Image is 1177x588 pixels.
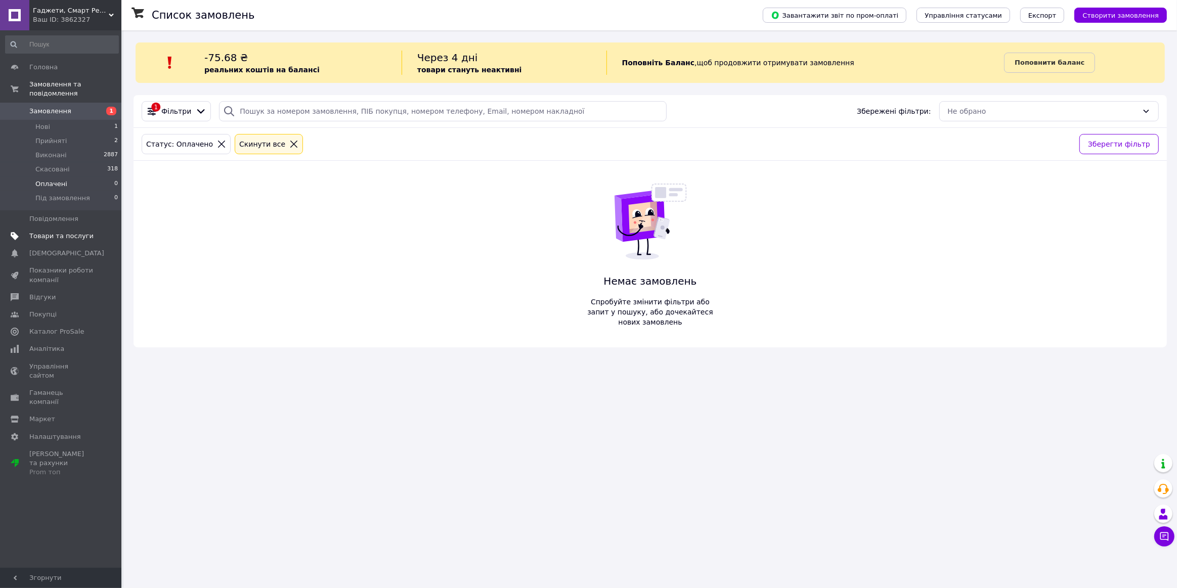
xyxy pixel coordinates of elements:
[114,194,118,203] span: 0
[1079,134,1159,154] button: Зберегти фільтр
[35,165,70,174] span: Скасовані
[114,122,118,131] span: 1
[29,388,94,406] span: Гаманець компанії
[29,63,58,72] span: Головна
[29,107,71,116] span: Замовлення
[606,51,1005,75] div: , щоб продовжити отримувати замовлення
[35,122,50,131] span: Нові
[35,137,67,146] span: Прийняті
[1088,139,1150,150] span: Зберегти фільтр
[771,11,898,20] span: Завантажити звіт по пром-оплаті
[29,432,81,441] span: Налаштування
[1020,8,1065,23] button: Експорт
[29,232,94,241] span: Товари та послуги
[1004,53,1095,73] a: Поповнити баланс
[29,327,84,336] span: Каталог ProSale
[857,106,931,116] span: Збережені фільтри:
[107,165,118,174] span: 318
[29,344,64,353] span: Аналітика
[29,362,94,380] span: Управління сайтом
[1154,526,1174,547] button: Чат з покупцем
[29,214,78,223] span: Повідомлення
[35,194,90,203] span: Під замовлення
[948,106,1138,117] div: Не обрано
[144,139,215,150] div: Статус: Оплачено
[35,151,67,160] span: Виконані
[5,35,119,54] input: Пошук
[29,249,104,258] span: [DEMOGRAPHIC_DATA]
[29,80,121,98] span: Замовлення та повідомлення
[204,52,248,64] span: -75.68 ₴
[584,297,717,327] span: Спробуйте змінити фільтри або запит у пошуку, або дочекайтеся нових замовлень
[114,179,118,189] span: 0
[1028,12,1057,19] span: Експорт
[33,15,121,24] div: Ваш ID: 3862327
[1064,11,1167,19] a: Створити замовлення
[29,293,56,302] span: Відгуки
[161,106,191,116] span: Фільтри
[104,151,118,160] span: 2887
[204,66,320,74] b: реальних коштів на балансі
[1074,8,1167,23] button: Створити замовлення
[29,449,94,477] span: [PERSON_NAME] та рахунки
[152,9,254,21] h1: Список замовлень
[1082,12,1159,19] span: Створити замовлення
[917,8,1010,23] button: Управління статусами
[417,66,522,74] b: товари стануть неактивні
[763,8,906,23] button: Завантажити звіт по пром-оплаті
[417,52,478,64] span: Через 4 дні
[925,12,1002,19] span: Управління статусами
[584,274,717,289] span: Немає замовлень
[114,137,118,146] span: 2
[29,415,55,424] span: Маркет
[29,310,57,319] span: Покупці
[622,59,695,67] b: Поповніть Баланс
[106,107,116,115] span: 1
[35,179,67,189] span: Оплачені
[219,101,667,121] input: Пошук за номером замовлення, ПІБ покупця, номером телефону, Email, номером накладної
[1015,59,1084,66] b: Поповнити баланс
[29,468,94,477] div: Prom топ
[162,55,178,70] img: :exclamation:
[237,139,287,150] div: Cкинути все
[33,6,109,15] span: Гаджети, Смарт Речі та Спорт
[29,266,94,284] span: Показники роботи компанії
